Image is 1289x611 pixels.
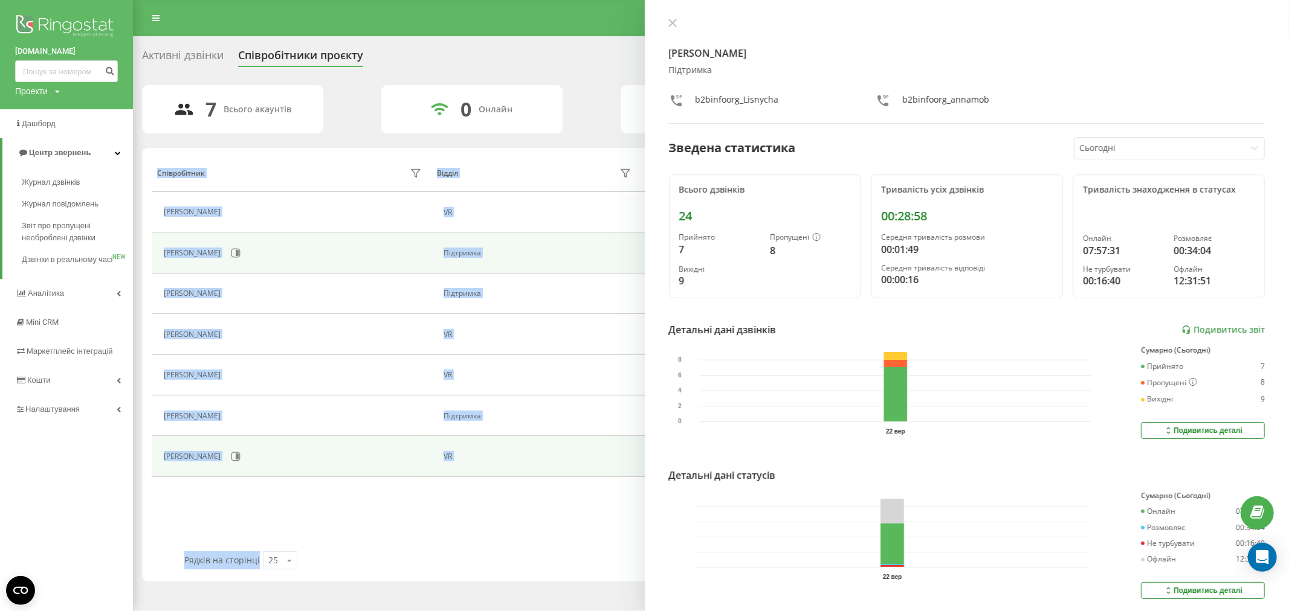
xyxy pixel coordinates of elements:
div: Активні дзвінки [142,49,224,68]
div: 07:57:31 [1236,507,1265,516]
div: 7 [206,98,217,121]
div: Тривалість усіх дзвінків [881,185,1053,195]
div: 9 [1261,395,1265,403]
span: Дашборд [22,119,56,128]
div: Проекти [15,85,48,97]
a: Звіт про пропущені необроблені дзвінки [22,215,133,249]
div: [PERSON_NAME] [164,452,224,461]
text: 8 [678,357,682,363]
input: Пошук за номером [15,60,118,82]
div: Всього дзвінків [679,185,851,195]
div: Підтримка [444,289,635,298]
text: 6 [678,372,682,379]
div: 00:28:58 [881,209,1053,223]
div: 12:31:51 [1236,555,1265,563]
div: VR [444,330,635,339]
span: Центр звернень [29,148,91,157]
img: Ringostat logo [15,12,118,42]
div: Онлайн [479,104,512,115]
div: 00:00:16 [881,272,1053,287]
div: Сумарно (Сьогодні) [1141,491,1265,500]
div: Зведена статистика [669,139,796,157]
div: Підтримка [444,412,635,420]
div: Онлайн [1083,234,1164,243]
div: Онлайн [1141,507,1175,516]
h4: [PERSON_NAME] [669,46,1265,60]
div: 00:16:40 [1236,539,1265,548]
div: 00:01:49 [881,242,1053,257]
div: Всього акаунтів [224,104,292,115]
div: 7 [1261,362,1265,371]
span: Звіт про пропущені необроблені дзвінки [22,220,127,244]
text: 22 вер [886,428,905,435]
a: Дзвінки в реальному часіNEW [22,249,133,270]
button: Open CMP widget [6,576,35,605]
div: 0 [460,98,471,121]
div: Подивитись деталі [1163,586,1242,595]
div: Не турбувати [1141,539,1195,548]
div: b2binfoorg_annamob [902,94,989,111]
span: Рядків на сторінці [184,554,260,566]
a: Журнал повідомлень [22,193,133,215]
span: Маркетплейс інтеграцій [27,347,113,356]
div: Підтримка [444,249,635,257]
span: Налаштування [25,405,80,414]
div: Не турбувати [1083,265,1164,274]
span: Аналiтика [28,289,64,298]
span: Журнал повідомлень [22,198,99,210]
div: [PERSON_NAME] [164,330,224,339]
text: 4 [678,388,682,394]
span: Кошти [27,376,50,385]
div: Розмовляє [1174,234,1255,243]
button: Подивитись деталі [1141,582,1265,599]
div: [PERSON_NAME] [164,371,224,379]
div: Підтримка [669,65,1265,75]
div: Пропущені [770,233,851,243]
div: [PERSON_NAME] [164,289,224,298]
div: 8 [1261,378,1265,388]
span: Дзвінки в реальному часі [22,254,112,266]
text: 0 [678,418,682,425]
div: 25 [268,554,278,566]
a: [DOMAIN_NAME] [15,45,118,57]
div: Вихідні [679,265,760,274]
div: 9 [679,274,760,288]
div: VR [444,452,635,461]
span: Журнал дзвінків [22,176,80,188]
div: 00:34:04 [1236,523,1265,532]
div: Відділ [437,169,458,178]
div: [PERSON_NAME] [164,412,224,420]
a: Журнал дзвінків [22,171,133,193]
div: Співробітник [157,169,205,178]
div: Подивитись деталі [1163,426,1242,435]
div: VR [444,208,635,217]
div: b2binfoorg_Lisnycha [696,94,779,111]
text: 2 [678,403,682,409]
div: Детальні дані статусів [669,468,776,482]
div: Детальні дані дзвінків [669,322,777,337]
div: Офлайн [1141,555,1176,563]
a: Подивитись звіт [1181,325,1265,335]
div: Розмовляє [1141,523,1185,532]
span: Mini CRM [26,318,59,327]
div: [PERSON_NAME] [164,208,224,216]
button: Подивитись деталі [1141,422,1265,439]
div: Прийнято [1141,362,1183,371]
div: Вихідні [1141,395,1173,403]
div: Сумарно (Сьогодні) [1141,346,1265,354]
a: Центр звернень [2,138,133,167]
div: Співробітники проєкту [238,49,363,68]
div: 00:34:04 [1174,243,1255,258]
div: Офлайн [1174,265,1255,274]
div: 00:16:40 [1083,274,1164,288]
div: [PERSON_NAME] [164,249,224,257]
div: 24 [679,209,851,223]
div: VR [444,371,635,379]
div: 8 [770,243,851,258]
div: 12:31:51 [1174,274,1255,288]
div: Пропущені [1141,378,1197,388]
div: Тривалість знаходження в статусах [1083,185,1255,195]
text: 22 вер [882,574,902,580]
div: 07:57:31 [1083,243,1164,258]
div: Прийнято [679,233,760,242]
